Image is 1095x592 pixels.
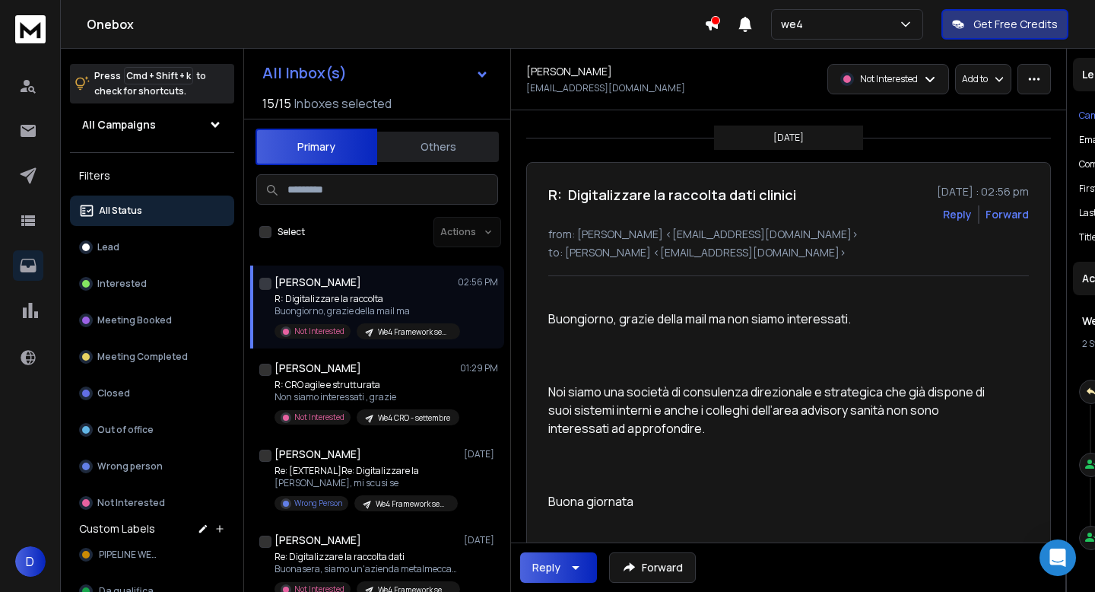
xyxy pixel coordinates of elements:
[294,94,392,113] h3: Inboxes selected
[70,415,234,445] button: Out of office
[548,184,796,205] h1: R: Digitalizzare la raccolta dati clinici
[275,533,361,548] h1: [PERSON_NAME]
[548,384,987,437] span: Noi siamo una società di consulenza direzionale e strategica che già dispone di suoi sistemi inte...
[70,110,234,140] button: All Campaigns
[275,465,457,477] p: Re: [EXTERNAL]Re: Digitalizzare la
[275,275,361,290] h1: [PERSON_NAME]
[255,129,377,165] button: Primary
[1039,539,1076,576] div: Open Intercom Messenger
[464,448,498,460] p: [DATE]
[937,184,1029,199] p: [DATE] : 02:56 pm
[275,563,457,575] p: Buonasera, siamo un'azienda metalmeccanica ed
[294,498,342,509] p: Wrong Person
[520,552,597,583] button: Reply
[262,65,347,81] h1: All Inbox(s)
[70,539,234,570] button: PIPELINE WE4
[548,227,1029,242] p: from: [PERSON_NAME] <[EMAIL_ADDRESS][DOMAIN_NAME]>
[97,460,163,473] p: Wrong person
[973,17,1058,32] p: Get Free Credits
[15,15,46,43] img: logo
[70,451,234,482] button: Wrong person
[94,68,206,99] p: Press to check for shortcuts.
[79,521,155,536] h3: Custom Labels
[70,232,234,263] button: Lead
[97,424,154,436] p: Out of office
[97,497,165,509] p: Not Interested
[941,9,1068,40] button: Get Free Credits
[124,67,193,84] span: Cmd + Shift + k
[294,326,344,337] p: Not Interested
[464,534,498,546] p: [DATE]
[15,546,46,577] button: D
[548,493,633,510] span: Buona giornata
[99,549,157,561] span: PIPELINE WE4
[548,245,1029,260] p: to: [PERSON_NAME] <[EMAIL_ADDRESS][DOMAIN_NAME]>
[70,305,234,336] button: Meeting Booked
[97,351,188,363] p: Meeting Completed
[278,226,305,238] label: Select
[294,412,344,423] p: Not Interested
[70,378,234,409] button: Closed
[985,207,1029,222] div: Forward
[275,293,457,305] p: R: Digitalizzare la raccolta
[70,342,234,372] button: Meeting Completed
[526,82,685,94] p: [EMAIL_ADDRESS][DOMAIN_NAME]
[97,241,119,253] p: Lead
[97,278,147,290] p: Interested
[460,362,498,374] p: 01:29 PM
[70,165,234,186] h3: Filters
[97,387,130,399] p: Closed
[609,552,696,583] button: Forward
[87,15,704,33] h1: Onebox
[376,498,449,510] p: We4 Framework settembre
[275,305,457,317] p: Buongiorno, grazie della mail ma
[781,17,809,32] p: we4
[97,314,172,326] p: Meeting Booked
[378,412,450,424] p: We4 CRO - settembre
[275,477,457,489] p: [PERSON_NAME], mi scusi se
[526,64,612,79] h1: [PERSON_NAME]
[275,361,361,376] h1: [PERSON_NAME]
[275,447,361,462] h1: [PERSON_NAME]
[99,205,142,217] p: All Status
[962,73,988,85] p: Add to
[250,58,501,88] button: All Inbox(s)
[275,391,457,403] p: Non siamo interessati , grazie
[943,207,972,222] button: Reply
[275,379,457,391] p: R: CRO agile e strutturata
[262,94,291,113] span: 15 / 15
[70,269,234,299] button: Interested
[378,326,451,338] p: We4 Framework settembre
[377,130,499,164] button: Others
[548,310,851,327] span: Buongiorno, grazie della mail ma non siamo interessati.
[458,276,498,288] p: 02:56 PM
[70,488,234,518] button: Not Interested
[70,196,234,226] button: All Status
[275,551,457,563] p: Re: Digitalizzare la raccolta dati
[82,117,156,132] h1: All Campaigns
[773,132,804,144] p: [DATE]
[532,560,560,575] div: Reply
[860,73,918,85] p: Not Interested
